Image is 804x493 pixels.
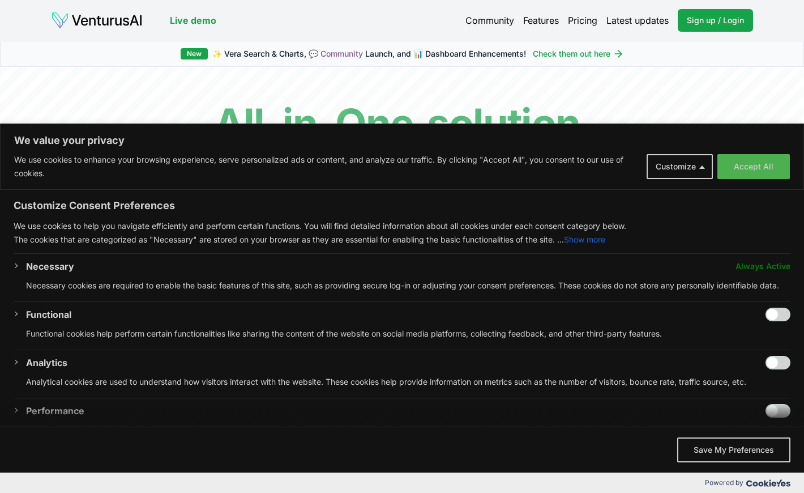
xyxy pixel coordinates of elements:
[170,14,216,27] a: Live demo
[26,356,67,369] button: Analytics
[26,279,790,292] p: Necessary cookies are required to enable the basic features of this site, such as providing secur...
[14,134,790,147] p: We value your privacy
[568,14,597,27] a: Pricing
[765,308,790,321] input: Enable Functional
[465,14,514,27] a: Community
[26,375,790,389] p: Analytical cookies are used to understand how visitors interact with the website. These cookies h...
[735,260,790,273] span: Always Active
[26,308,71,321] button: Functional
[717,154,790,179] button: Accept All
[14,153,638,180] p: We use cookies to enhance your browsing experience, serve personalized ads or content, and analyz...
[181,48,208,59] div: New
[564,233,605,246] button: Show more
[746,479,790,487] img: Cookieyes logo
[320,49,363,58] a: Community
[647,154,713,179] button: Customize
[14,199,175,212] span: Customize Consent Preferences
[14,219,790,233] p: We use cookies to help you navigate efficiently and perform certain functions. You will find deta...
[51,11,143,29] img: logo
[677,437,790,462] button: Save My Preferences
[765,356,790,369] input: Enable Analytics
[533,48,624,59] a: Check them out here
[606,14,669,27] a: Latest updates
[26,260,74,273] button: Necessary
[14,233,790,246] p: The cookies that are categorized as "Necessary" are stored on your browser as they are essential ...
[523,14,559,27] a: Features
[26,327,790,341] p: Functional cookies help perform certain functionalities like sharing the content of the website o...
[678,9,753,32] a: Sign up / Login
[687,15,744,26] span: Sign up / Login
[212,48,526,59] span: ✨ Vera Search & Charts, 💬 Launch, and 📊 Dashboard Enhancements!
